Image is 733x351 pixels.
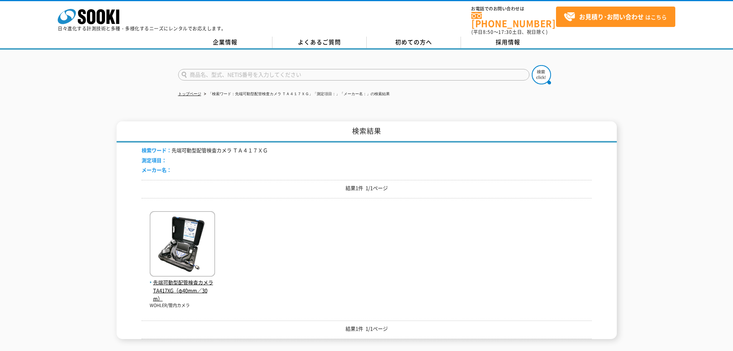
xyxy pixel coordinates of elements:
[142,146,172,154] span: 検索ワード：
[461,37,555,48] a: 採用情報
[471,12,556,28] a: [PHONE_NUMBER]
[150,211,215,279] img: TA417XG（φ40mm／30m）
[150,279,215,302] span: 先端可動型配管検査カメラ TA417XG（φ40mm／30m）
[367,37,461,48] a: 初めての方へ
[483,29,494,35] span: 8:50
[117,121,617,143] h1: 検索結果
[564,11,667,23] span: はこちら
[142,184,592,192] p: 結果1件 1/1ページ
[178,37,272,48] a: 企業情報
[471,7,556,11] span: お電話でのお問い合わせは
[471,29,548,35] span: (平日 ～ 土日、祝日除く)
[532,65,551,84] img: btn_search.png
[58,26,226,31] p: 日々進化する計測技術と多種・多様化するニーズにレンタルでお応えします。
[150,302,215,309] p: WOHLER/管内カメラ
[272,37,367,48] a: よくあるご質問
[579,12,644,21] strong: お見積り･お問い合わせ
[395,38,432,46] span: 初めての方へ
[142,156,167,164] span: 測定項目：
[142,325,592,333] p: 結果1件 1/1ページ
[150,270,215,302] a: 先端可動型配管検査カメラ TA417XG（φ40mm／30m）
[498,29,512,35] span: 17:30
[178,92,201,96] a: トップページ
[142,146,268,155] li: 先端可動型配管検査カメラ ＴＡ４１７ＸＧ
[202,90,390,98] li: 「検索ワード：先端可動型配管検査カメラ ＴＡ４１７ＸＧ」「測定項目：」「メーカー名：」の検索結果
[556,7,675,27] a: お見積り･お問い合わせはこちら
[178,69,529,81] input: 商品名、型式、NETIS番号を入力してください
[142,166,172,173] span: メーカー名：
